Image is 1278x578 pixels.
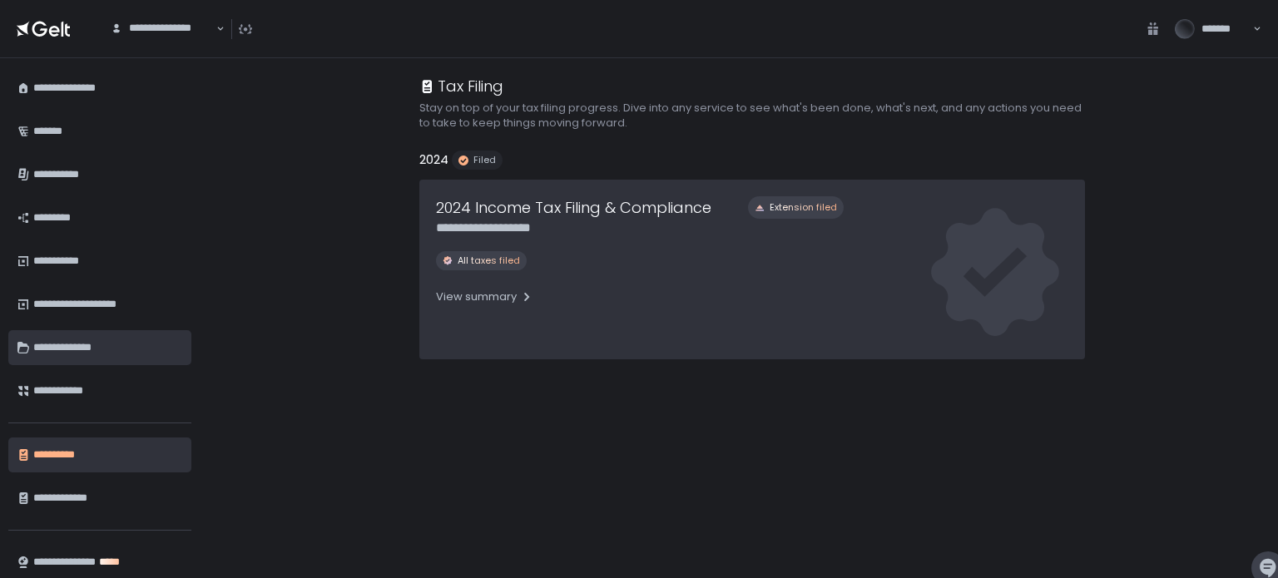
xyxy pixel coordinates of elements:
[419,101,1085,131] h2: Stay on top of your tax filing progress. Dive into any service to see what's been done, what's ne...
[473,154,496,166] span: Filed
[458,254,520,267] span: All taxes filed
[419,151,448,170] h2: 2024
[111,36,215,52] input: Search for option
[419,75,503,97] div: Tax Filing
[436,289,533,304] div: View summary
[770,201,837,214] span: Extension filed
[436,284,533,310] button: View summary
[436,196,711,219] h1: 2024 Income Tax Filing & Compliance
[100,12,225,47] div: Search for option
